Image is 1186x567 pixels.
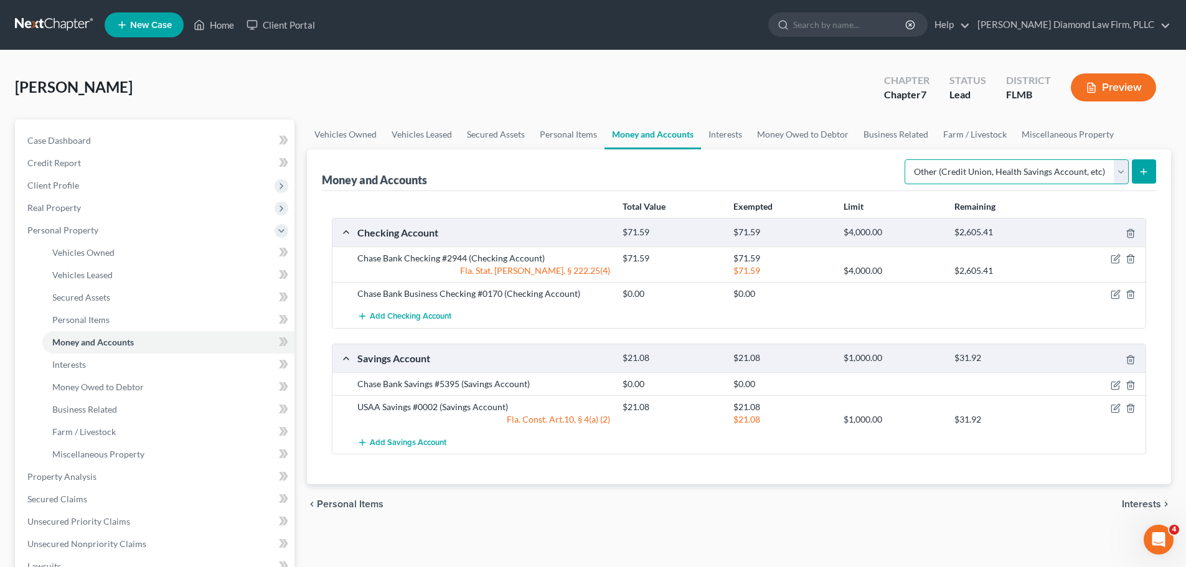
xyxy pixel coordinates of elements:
div: $21.08 [727,352,837,364]
a: Business Related [856,119,936,149]
button: Add Savings Account [357,431,446,454]
span: New Case [130,21,172,30]
div: Chase Bank Checking #2944 (Checking Account) [351,252,616,265]
strong: Limit [844,201,864,212]
a: Secured Claims [17,488,294,510]
a: Personal Items [42,309,294,331]
a: Money Owed to Debtor [42,376,294,398]
a: Money and Accounts [605,119,701,149]
div: $71.59 [616,227,727,238]
span: Credit Report [27,157,81,168]
div: $31.92 [948,413,1058,426]
span: Case Dashboard [27,135,91,146]
div: Chase Bank Business Checking #0170 (Checking Account) [351,288,616,300]
a: Home [187,14,240,36]
div: $0.00 [616,288,727,300]
div: USAA Savings #0002 (Savings Account) [351,401,616,413]
div: $71.59 [727,227,837,238]
div: FLMB [1006,88,1051,102]
i: chevron_right [1161,499,1171,509]
div: $31.92 [948,352,1058,364]
div: Chapter [884,73,930,88]
div: $21.08 [727,413,837,426]
span: Property Analysis [27,471,96,482]
a: Credit Report [17,152,294,174]
strong: Exempted [733,201,773,212]
span: Unsecured Nonpriority Claims [27,538,146,549]
a: Secured Assets [459,119,532,149]
a: Case Dashboard [17,129,294,152]
div: $1,000.00 [837,413,948,426]
div: $71.59 [616,252,727,265]
span: Vehicles Leased [52,269,113,280]
a: Interests [42,354,294,376]
div: Chase Bank Savings #5395 (Savings Account) [351,378,616,390]
input: Search by name... [793,13,907,36]
a: Vehicles Leased [384,119,459,149]
span: [PERSON_NAME] [15,78,133,96]
span: Miscellaneous Property [52,449,144,459]
span: Secured Assets [52,292,110,302]
span: Money Owed to Debtor [52,382,144,392]
span: Secured Claims [27,494,87,504]
iframe: Intercom live chat [1144,525,1174,555]
a: Help [928,14,970,36]
span: Personal Property [27,225,98,235]
span: Real Property [27,202,81,213]
span: 7 [921,88,926,100]
a: Client Portal [240,14,321,36]
strong: Remaining [954,201,995,212]
a: [PERSON_NAME] Diamond Law Firm, PLLC [971,14,1170,36]
a: Vehicles Owned [307,119,384,149]
div: District [1006,73,1051,88]
span: Interests [52,359,86,370]
div: $2,605.41 [948,227,1058,238]
div: Savings Account [351,352,616,365]
span: Interests [1122,499,1161,509]
div: $21.08 [727,401,837,413]
div: Fla. Stat. [PERSON_NAME]. § 222.25(4) [351,265,616,277]
i: chevron_left [307,499,317,509]
span: Business Related [52,404,117,415]
span: Unsecured Priority Claims [27,516,130,527]
div: Lead [949,88,986,102]
button: Add Checking Account [357,305,451,328]
a: Secured Assets [42,286,294,309]
a: Money and Accounts [42,331,294,354]
div: $0.00 [727,288,837,300]
span: Add Savings Account [370,438,446,448]
a: Vehicles Owned [42,241,294,264]
span: Personal Items [317,499,384,509]
div: $4,000.00 [837,227,948,238]
a: Miscellaneous Property [42,443,294,466]
a: Money Owed to Debtor [750,119,856,149]
div: Chapter [884,88,930,102]
a: Property Analysis [17,466,294,488]
div: Fla. Const. Art.10, § 4(a) (2) [351,413,616,426]
strong: Total Value [623,201,666,212]
div: Status [949,73,986,88]
div: Checking Account [351,226,616,239]
span: 4 [1169,525,1179,535]
a: Personal Items [532,119,605,149]
div: $21.08 [616,401,727,413]
span: Money and Accounts [52,337,134,347]
span: Add Checking Account [370,312,451,322]
button: Preview [1071,73,1156,101]
a: Farm / Livestock [936,119,1014,149]
a: Business Related [42,398,294,421]
a: Farm / Livestock [42,421,294,443]
div: $2,605.41 [948,265,1058,277]
a: Miscellaneous Property [1014,119,1121,149]
span: Client Profile [27,180,79,190]
span: Vehicles Owned [52,247,115,258]
a: Unsecured Priority Claims [17,510,294,533]
div: $71.59 [727,252,837,265]
div: $0.00 [727,378,837,390]
div: $4,000.00 [837,265,948,277]
a: Vehicles Leased [42,264,294,286]
div: $71.59 [727,265,837,277]
a: Unsecured Nonpriority Claims [17,533,294,555]
div: Money and Accounts [322,172,427,187]
button: chevron_left Personal Items [307,499,384,509]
